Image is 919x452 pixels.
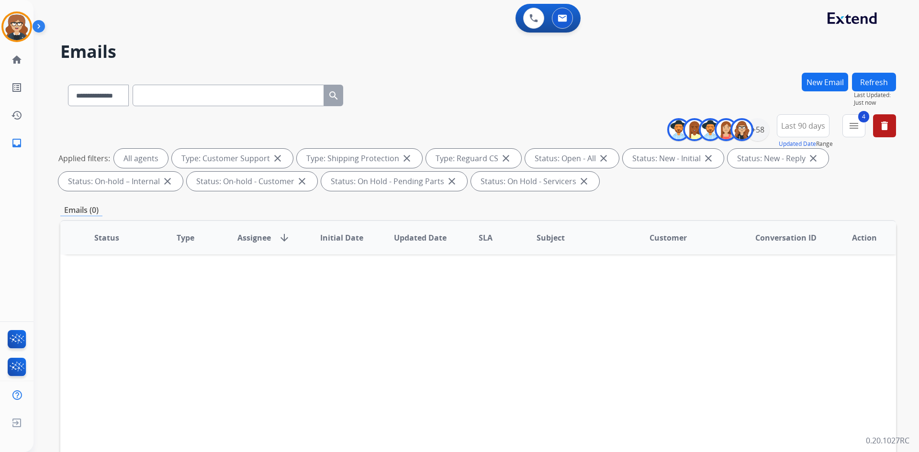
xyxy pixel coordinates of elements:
button: Refresh [852,73,896,91]
span: 4 [858,111,869,122]
mat-icon: delete [879,120,890,132]
span: Subject [537,232,565,243]
th: Action [818,221,896,254]
mat-icon: close [272,153,283,164]
mat-icon: close [807,153,819,164]
div: Status: On Hold - Servicers [471,172,599,191]
div: Status: On Hold - Pending Parts [321,172,467,191]
span: Initial Date [320,232,363,243]
div: Status: New - Reply [728,149,829,168]
mat-icon: inbox [11,137,22,149]
span: Conversation ID [755,232,817,243]
div: Type: Shipping Protection [297,149,422,168]
mat-icon: arrow_downward [279,232,290,243]
mat-icon: close [162,176,173,187]
div: Status: On-hold – Internal [58,172,183,191]
div: +58 [746,118,769,141]
p: Emails (0) [60,204,102,216]
div: Type: Reguard CS [426,149,521,168]
span: Status [94,232,119,243]
mat-icon: home [11,54,22,66]
span: Customer [650,232,687,243]
span: Last Updated: [854,91,896,99]
span: Assignee [237,232,271,243]
mat-icon: close [446,176,458,187]
span: SLA [479,232,493,243]
h2: Emails [60,42,896,61]
span: Last 90 days [781,124,825,128]
mat-icon: close [401,153,413,164]
div: Status: Open - All [525,149,619,168]
mat-icon: list_alt [11,82,22,93]
p: 0.20.1027RC [866,435,909,446]
mat-icon: close [598,153,609,164]
mat-icon: close [296,176,308,187]
span: Updated Date [394,232,447,243]
button: Updated Date [779,140,816,148]
div: Status: New - Initial [623,149,724,168]
mat-icon: close [500,153,512,164]
mat-icon: search [328,90,339,101]
mat-icon: menu [848,120,860,132]
button: 4 [842,114,865,137]
span: Just now [854,99,896,107]
div: All agents [114,149,168,168]
button: Last 90 days [777,114,829,137]
img: avatar [3,13,30,40]
mat-icon: close [578,176,590,187]
mat-icon: history [11,110,22,121]
button: New Email [802,73,848,91]
div: Type: Customer Support [172,149,293,168]
div: Status: On-hold - Customer [187,172,317,191]
mat-icon: close [703,153,714,164]
span: Range [779,140,833,148]
p: Applied filters: [58,153,110,164]
span: Type [177,232,194,243]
